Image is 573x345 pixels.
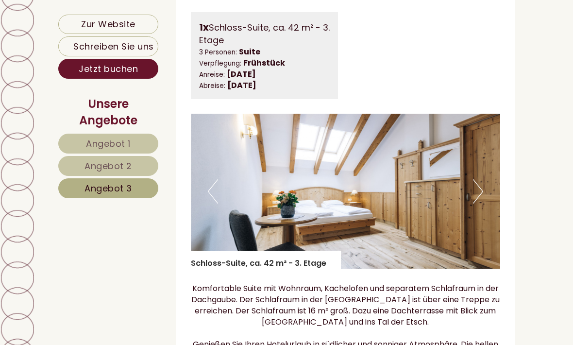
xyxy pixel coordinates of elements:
[136,7,174,23] div: [DATE]
[199,70,225,79] small: Anreise:
[86,138,131,150] span: Angebot 1
[191,114,501,269] img: image
[243,57,285,69] b: Frühstück
[84,182,132,194] span: Angebot 3
[58,15,158,34] a: Zur Website
[473,179,483,204] button: Next
[191,251,341,269] div: Schloss-Suite, ca. 42 m² - 3. Etage
[84,160,132,172] span: Angebot 2
[15,49,169,56] small: 17:45
[199,20,209,34] b: 1x
[15,30,169,38] div: Hotel Tenz
[7,28,173,58] div: Guten Tag, wie können wir Ihnen helfen?
[199,20,330,47] div: Schloss-Suite, ca. 42 m² - 3. Etage
[239,46,260,57] b: Suite
[58,96,158,129] div: Unsere Angebote
[227,80,256,91] b: [DATE]
[246,253,310,273] button: Senden
[208,179,218,204] button: Previous
[58,59,158,79] a: Jetzt buchen
[58,36,158,56] a: Schreiben Sie uns
[199,81,225,90] small: Abreise:
[199,48,237,57] small: 3 Personen:
[199,59,241,68] small: Verpflegung:
[227,69,256,80] b: [DATE]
